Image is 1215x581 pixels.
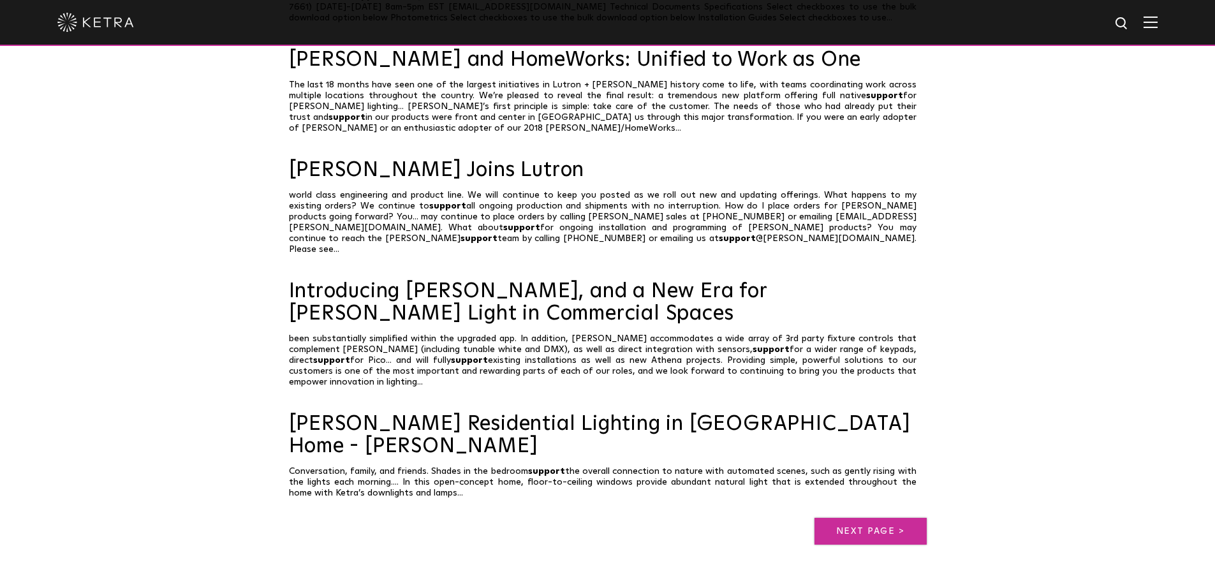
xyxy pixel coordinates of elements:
span: support [460,234,497,243]
a: [PERSON_NAME] and HomeWorks: Unified to Work as One [289,49,927,71]
span: support [328,113,365,122]
a: [PERSON_NAME] Joins Lutron [289,159,927,182]
a: Next page > [814,518,927,545]
img: search icon [1114,16,1130,32]
span: support [719,234,756,243]
p: been substantially simplified within the upgraded app. In addition, [PERSON_NAME] accommodates a ... [289,334,927,388]
span: support [753,345,790,354]
img: ketra-logo-2019-white [57,13,134,32]
span: support [503,223,540,232]
span: support [313,356,350,365]
p: The last 18 months have seen one of the largest initiatives in Lutron + [PERSON_NAME] history com... [289,80,927,134]
a: [PERSON_NAME] Residential Lighting in [GEOGRAPHIC_DATA] Home - [PERSON_NAME] [289,413,927,458]
span: support [866,91,903,100]
img: Hamburger%20Nav.svg [1144,16,1158,28]
p: world class engineering and product line. We will continue to keep you posted as we roll out new ... [289,190,927,255]
span: support [528,467,565,476]
p: Conversation, family, and friends. Shades in the bedroom the overall connection to nature with au... [289,466,927,499]
span: support [429,202,466,210]
a: Introducing [PERSON_NAME], and a New Era for [PERSON_NAME] Light in Commercial Spaces [289,281,927,325]
span: support [451,356,488,365]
